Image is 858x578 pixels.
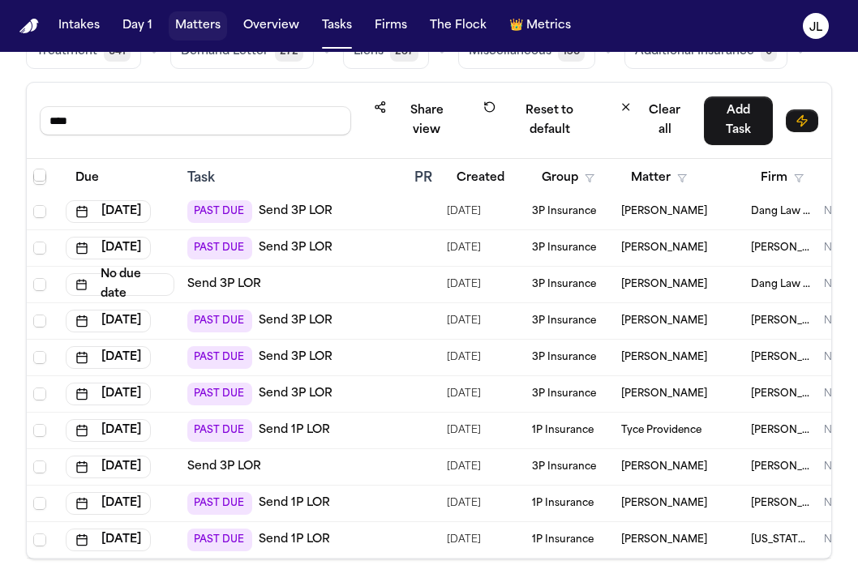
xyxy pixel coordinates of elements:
span: 0 [761,42,777,62]
button: crownMetrics [503,11,577,41]
span: 9/17/2025, 4:30:31 PM [447,529,481,551]
span: Michigan Auto Law [751,533,811,546]
span: Christopher Jones [621,242,707,255]
span: Select row [33,169,46,182]
span: Ruy Mireles Law Firm [751,242,811,255]
span: Dariana Dominguez Carbajal [621,205,707,218]
span: PAST DUE [187,200,252,223]
span: 1P Insurance [532,533,594,546]
span: Sandra Brown [621,533,707,546]
span: 9/22/2025, 8:19:43 AM [447,419,481,442]
span: Dang Law Group [751,278,811,291]
a: Send 1P LOR [259,422,330,439]
span: PAST DUE [187,529,252,551]
span: 1P Insurance [532,497,594,510]
button: [DATE] [66,200,151,223]
button: Created [447,164,514,193]
button: Clear all [610,96,697,145]
span: 9/24/2025, 3:44:50 PM [447,492,481,515]
span: 9/25/2025, 1:07:25 PM [447,273,481,296]
span: 156 [558,42,585,62]
span: 3P Insurance [532,351,596,364]
span: 8/24/2025, 8:34:40 PM [447,383,481,405]
span: Miscellaneous [469,44,551,60]
span: PAST DUE [187,492,252,515]
button: [DATE] [66,529,151,551]
span: 9/11/2025, 11:00:36 AM [447,237,481,259]
span: 3P Insurance [532,278,596,291]
button: Day 1 [116,11,159,41]
div: PR [414,169,434,188]
span: Loretta Johnson [621,387,707,400]
div: Task [187,169,401,188]
span: PAST DUE [187,310,252,332]
span: 1P Insurance [532,424,594,437]
span: Select row [33,387,46,400]
span: 641 [104,42,131,62]
button: [DATE] [66,492,151,515]
span: Select row [33,460,46,473]
span: Select row [33,242,46,255]
button: Add Task [704,96,773,145]
img: Finch Logo [19,19,39,34]
a: Send 3P LOR [259,203,332,220]
span: PAST DUE [187,383,252,405]
button: [DATE] [66,237,151,259]
span: 3P Insurance [532,387,596,400]
button: Reset to default [474,96,603,145]
a: Send 3P LOR [259,386,332,402]
span: 9/25/2025, 1:12:00 PM [447,200,481,223]
a: Home [19,19,39,34]
a: Send 3P LOR [259,313,332,329]
span: Select row [33,351,46,364]
a: Send 3P LOR [187,276,261,293]
span: Ruy Mireles Law Firm [751,460,811,473]
button: Demand Letter272 [170,35,314,69]
span: Martello Law Firm [751,497,811,510]
span: 3P Insurance [532,205,596,218]
button: The Flock [423,11,493,41]
span: Giovanni Cedillo Vasquez [621,278,707,291]
a: Send 3P LOR [187,459,261,475]
span: 9/25/2025, 12:50:01 PM [447,456,481,478]
button: [DATE] [66,383,151,405]
a: Firms [368,11,414,41]
button: Liens287 [343,35,429,69]
span: 3P Insurance [532,315,596,328]
span: Hecht Law Firm [751,387,811,400]
button: Group [532,164,604,193]
span: Dang Law Group [751,205,811,218]
span: Select row [33,424,46,437]
span: Additional Insurance [635,44,754,60]
span: Treatment [36,44,97,60]
span: Demand Letter [181,44,268,60]
a: Send 3P LOR [259,240,332,256]
button: Immediate Task [786,109,818,132]
button: [DATE] [66,310,151,332]
button: Matters [169,11,227,41]
span: Select row [33,278,46,291]
span: 9/25/2025, 12:55:59 PM [447,346,481,369]
button: Miscellaneous156 [458,35,595,69]
button: Tasks [315,11,358,41]
button: [DATE] [66,456,151,478]
button: Firm [751,164,813,193]
button: Overview [237,11,306,41]
a: Send 1P LOR [259,495,330,512]
button: Additional Insurance0 [624,35,787,69]
span: Joseph Figueroa Jr. [621,351,707,364]
span: Select row [33,315,46,328]
span: Broderich Durley [621,315,707,328]
span: PAST DUE [187,419,252,442]
button: Matter [621,164,697,193]
span: Tyce Providence [621,424,701,437]
button: [DATE] [66,346,151,369]
button: Intakes [52,11,106,41]
span: Albert Le [751,424,811,437]
span: Gammill [751,315,811,328]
